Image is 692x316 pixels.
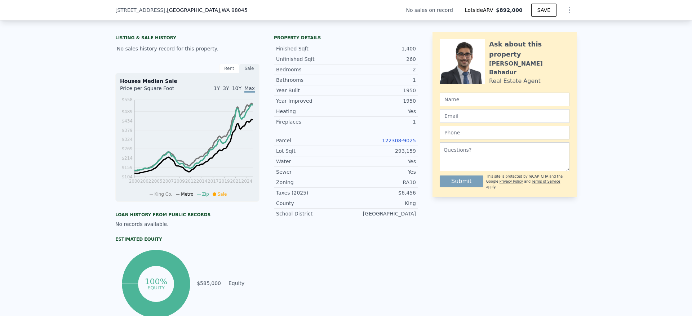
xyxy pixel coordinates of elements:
input: Phone [440,126,569,139]
div: 1 [346,118,416,125]
div: Heating [276,108,346,115]
tspan: 2007 [163,179,174,184]
div: Water [276,158,346,165]
a: Terms of Service [532,179,560,183]
span: 1Y [214,85,220,91]
tspan: $558 [121,97,133,102]
tspan: 2002 [140,179,151,184]
div: 260 [346,55,416,63]
div: Ask about this property [489,39,569,59]
tspan: 2024 [241,179,253,184]
td: $585,000 [196,279,221,287]
input: Email [440,109,569,123]
input: Name [440,93,569,106]
div: This site is protected by reCAPTCHA and the Google and apply. [486,174,569,190]
div: No sales history record for this property. [115,42,259,55]
div: Sewer [276,168,346,175]
div: Zoning [276,179,346,186]
tspan: 2000 [129,179,140,184]
td: Equity [227,279,259,287]
span: Max [244,85,255,93]
div: 1 [346,76,416,84]
span: 10Y [232,85,241,91]
div: [GEOGRAPHIC_DATA] [346,210,416,217]
div: Fireplaces [276,118,346,125]
div: Year Improved [276,97,346,104]
button: Show Options [562,3,577,17]
div: Price per Square Foot [120,85,187,96]
div: Houses Median Sale [120,77,255,85]
tspan: 2009 [174,179,185,184]
tspan: $104 [121,174,133,179]
div: 1,400 [346,45,416,52]
span: Metro [181,192,193,197]
div: Taxes (2025) [276,189,346,196]
span: Zip [202,192,209,197]
div: RA10 [346,179,416,186]
div: 2 [346,66,416,73]
div: LISTING & SALE HISTORY [115,35,259,42]
div: King [346,200,416,207]
tspan: 2017 [208,179,219,184]
div: Loan history from public records [115,212,259,218]
div: $6,456 [346,189,416,196]
tspan: 100% [145,277,167,286]
div: Finished Sqft [276,45,346,52]
div: Year Built [276,87,346,94]
a: 122308-9025 [382,138,416,143]
tspan: $489 [121,109,133,114]
a: Privacy Policy [500,179,523,183]
div: County [276,200,346,207]
div: Yes [346,168,416,175]
button: Submit [440,175,483,187]
tspan: 2019 [219,179,230,184]
div: Yes [346,108,416,115]
tspan: 2014 [196,179,208,184]
span: King Co. [155,192,173,197]
tspan: $324 [121,137,133,142]
span: $892,000 [496,7,523,13]
div: No sales on record [406,6,459,14]
tspan: 2021 [230,179,241,184]
div: Unfinished Sqft [276,55,346,63]
div: Lot Sqft [276,147,346,155]
div: Parcel [276,137,346,144]
tspan: $434 [121,119,133,124]
div: Estimated Equity [115,236,259,242]
div: [PERSON_NAME] Bahadur [489,59,569,77]
div: Rent [219,64,239,73]
button: SAVE [531,4,556,17]
span: 3Y [223,85,229,91]
div: No records available. [115,221,259,228]
tspan: equity [147,285,165,290]
div: 1950 [346,87,416,94]
div: 1950 [346,97,416,104]
span: , WA 98045 [220,7,247,13]
div: Bedrooms [276,66,346,73]
div: School District [276,210,346,217]
div: Sale [239,64,259,73]
span: , [GEOGRAPHIC_DATA] [165,6,248,14]
tspan: $269 [121,146,133,151]
tspan: $214 [121,156,133,161]
div: Real Estate Agent [489,77,541,85]
tspan: $159 [121,165,133,170]
span: [STREET_ADDRESS] [115,6,165,14]
span: Lotside ARV [465,6,496,14]
tspan: $379 [121,128,133,133]
div: 293,159 [346,147,416,155]
span: Sale [218,192,227,197]
div: Bathrooms [276,76,346,84]
div: Property details [274,35,418,41]
tspan: 2012 [185,179,196,184]
div: Yes [346,158,416,165]
tspan: 2005 [151,179,163,184]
